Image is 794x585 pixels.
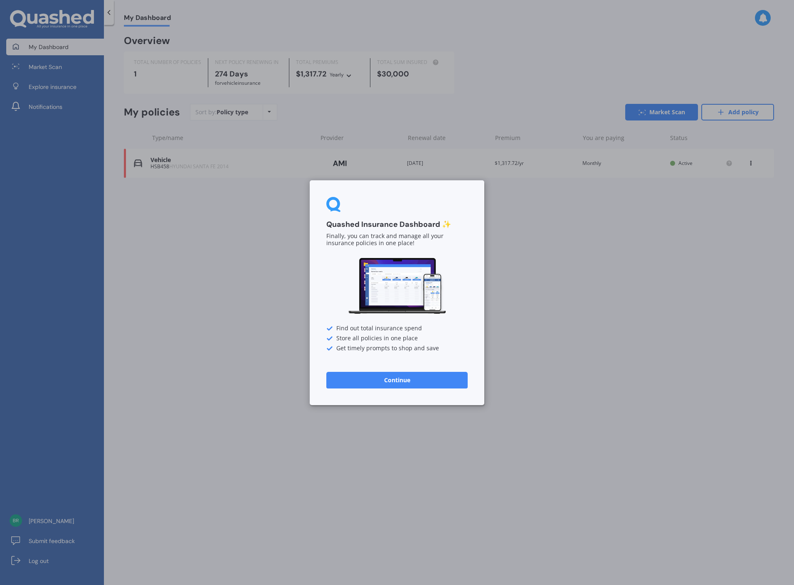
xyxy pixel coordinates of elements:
h3: Quashed Insurance Dashboard ✨ [326,220,468,229]
div: Get timely prompts to shop and save [326,345,468,351]
p: Finally, you can track and manage all your insurance policies in one place! [326,233,468,247]
img: Dashboard [347,257,447,315]
button: Continue [326,371,468,388]
div: Store all policies in one place [326,335,468,342]
div: Find out total insurance spend [326,325,468,332]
